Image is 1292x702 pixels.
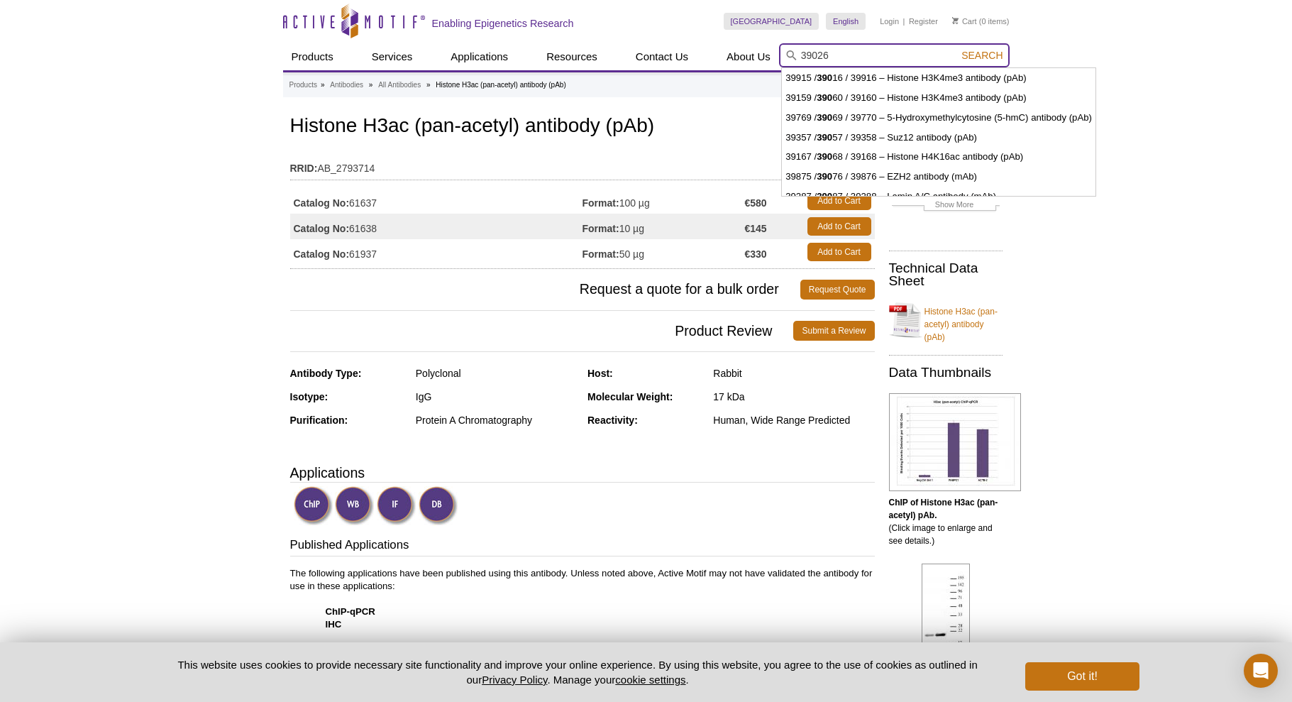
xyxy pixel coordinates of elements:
[952,13,1010,30] li: (0 items)
[290,537,875,556] h3: Published Applications
[903,13,905,30] li: |
[290,368,362,379] strong: Antibody Type:
[369,81,373,89] li: »
[782,68,1095,88] li: 39915 / 16 / 39916 – Histone H3K4me3 antibody (pAb)
[290,415,348,426] strong: Purification:
[419,486,458,525] img: Dot Blot Validated
[713,390,874,403] div: 17 kDa
[330,79,363,92] a: Antibodies
[724,13,819,30] a: [GEOGRAPHIC_DATA]
[378,79,421,92] a: All Antibodies
[290,162,318,175] strong: RRID:
[335,486,374,525] img: Western Blot Validated
[290,188,582,214] td: 61637
[582,222,619,235] strong: Format:
[432,17,574,30] h2: Enabling Epigenetics Research
[957,49,1007,62] button: Search
[1244,654,1278,688] div: Open Intercom Messenger
[582,248,619,260] strong: Format:
[587,368,613,379] strong: Host:
[615,674,685,686] button: cookie settings
[290,153,875,176] td: AB_2793714
[817,92,832,103] strong: 390
[326,606,375,617] strong: ChIP-qPCR
[587,391,673,402] strong: Molecular Weight:
[817,151,832,162] strong: 390
[294,248,350,260] strong: Catalog No:
[290,462,875,483] h3: Applications
[817,132,832,143] strong: 390
[290,391,328,402] strong: Isotype:
[363,43,421,70] a: Services
[482,674,547,686] a: Privacy Policy
[290,321,794,341] span: Product Review
[952,16,977,26] a: Cart
[922,564,970,674] img: Histone H3ac (pan-acetyl) antibody (pAb) tested by Western blot.
[744,222,766,235] strong: €145
[793,321,874,341] a: Submit a Review
[290,280,800,300] span: Request a quote for a bulk order
[889,262,1003,287] h2: Technical Data Sheet
[961,50,1003,61] span: Search
[817,112,832,123] strong: 390
[294,222,350,235] strong: Catalog No:
[782,108,1095,128] li: 39769 / 69 / 39770 – 5-Hydroxymethylcytosine (5-hmC) antibody (pAb)
[283,43,342,70] a: Products
[321,81,325,89] li: »
[779,43,1010,67] input: Keyword, Cat. No.
[718,43,779,70] a: About Us
[290,567,875,669] p: The following applications have been published using this antibody. Unless noted above, Active Mo...
[294,197,350,209] strong: Catalog No:
[587,415,638,426] strong: Reactivity:
[744,197,766,209] strong: €580
[782,147,1095,167] li: 39167 / 68 / 39168 – Histone H4K16ac antibody (pAb)
[889,393,1021,491] img: Histone H3ac (pan-acetyl) antibody (pAb) tested by ChIP.
[817,191,832,202] strong: 390
[817,171,832,182] strong: 390
[153,657,1003,687] p: This website uses cookies to provide necessary site functionality and improve your online experie...
[817,72,832,83] strong: 390
[582,214,745,239] td: 10 µg
[290,115,875,139] h1: Histone H3ac (pan-acetyl) antibody (pAb)
[416,367,577,380] div: Polyclonal
[326,619,342,630] strong: IHC
[826,13,866,30] a: English
[807,243,871,261] a: Add to Cart
[952,17,959,24] img: Your Cart
[909,16,938,26] a: Register
[782,128,1095,148] li: 39357 / 57 / 39358 – Suz12 antibody (pAb)
[889,496,1003,547] p: (Click image to enlarge and see details.)
[713,367,874,380] div: Rabbit
[889,297,1003,344] a: Histone H3ac (pan-acetyl) antibody (pAb)
[889,498,998,520] b: ChIP of Histone H3ac (pan-acetyl) pAb.
[807,192,871,210] a: Add to Cart
[416,414,577,427] div: Protein A Chromatography
[1025,662,1139,691] button: Got it!
[713,414,874,427] div: Human, Wide Range Predicted
[582,197,619,209] strong: Format:
[582,239,745,265] td: 50 µg
[744,248,766,260] strong: €330
[289,79,317,92] a: Products
[889,366,1003,379] h2: Data Thumbnails
[782,88,1095,108] li: 39159 / 60 / 39160 – Histone H3K4me3 antibody (pAb)
[377,486,416,525] img: Immunofluorescence Validated
[807,217,871,236] a: Add to Cart
[782,187,1095,207] li: 39287 / 87 / 39288 – Lamin A/C antibody (mAb)
[436,81,565,89] li: Histone H3ac (pan-acetyl) antibody (pAb)
[294,486,333,525] img: ChIP Validated
[416,390,577,403] div: IgG
[800,280,875,300] a: Request Quote
[290,239,582,265] td: 61937
[538,43,606,70] a: Resources
[426,81,431,89] li: »
[582,188,745,214] td: 100 µg
[627,43,697,70] a: Contact Us
[442,43,517,70] a: Applications
[880,16,899,26] a: Login
[782,167,1095,187] li: 39875 / 76 / 39876 – EZH2 antibody (mAb)
[290,214,582,239] td: 61638
[892,198,1000,214] a: Show More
